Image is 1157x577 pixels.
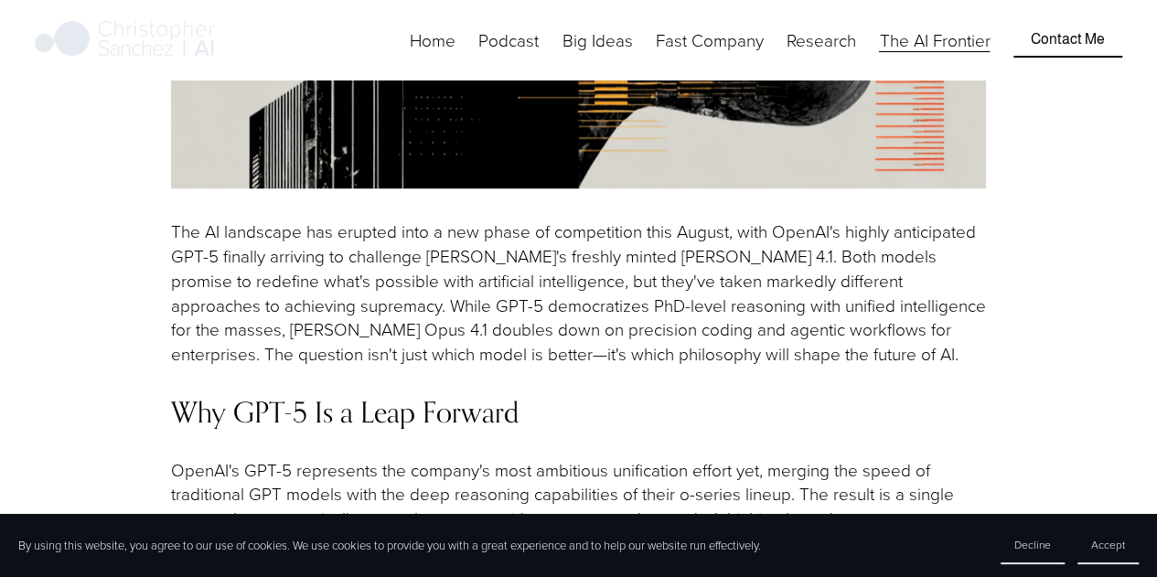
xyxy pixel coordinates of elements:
button: Decline [1001,527,1065,564]
h4: Why GPT-5 Is a Leap Forward [171,395,987,428]
span: Research [787,28,856,53]
p: By using this website, you agree to our use of cookies. We use cookies to provide you with a grea... [18,537,761,553]
span: Big Ideas [562,28,633,53]
a: folder dropdown [656,27,764,54]
p: OpenAI's GPT-5 represents the company's most ambitious unification effort yet, merging the speed ... [171,457,987,555]
p: The AI landscape has erupted into a new phase of competition this August, with OpenAI's highly an... [171,219,987,366]
a: Podcast [478,27,539,54]
span: Accept [1091,537,1125,552]
a: The AI Frontier [879,27,990,54]
a: Contact Me [1013,23,1122,58]
button: Accept [1077,527,1139,564]
a: folder dropdown [787,27,856,54]
a: folder dropdown [562,27,633,54]
span: Decline [1014,537,1051,552]
img: Christopher Sanchez | AI [35,17,215,63]
a: Home [410,27,455,54]
span: Fast Company [656,28,764,53]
